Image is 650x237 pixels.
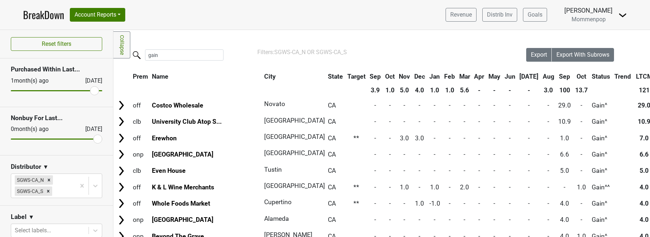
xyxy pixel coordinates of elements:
div: 1 month(s) ago [11,76,68,85]
span: [GEOGRAPHIC_DATA] [264,117,325,124]
a: BreakDown [23,7,64,22]
a: Collapse [113,31,130,58]
div: Filters: [257,48,506,57]
th: 5.6 [457,84,472,97]
span: - [449,216,451,223]
td: Gain^ [590,97,612,113]
th: State: activate to sort column ascending [326,70,345,83]
span: - [449,135,451,142]
th: Sep: activate to sort column ascending [557,70,573,83]
h3: Purchased Within Last... [11,66,102,73]
span: [GEOGRAPHIC_DATA] [264,133,325,140]
span: CA [328,102,336,109]
span: - [581,167,582,174]
span: Mommenpop [572,16,606,23]
span: 3.0 [400,135,409,142]
h3: Nonbuy For Last... [11,114,102,122]
th: Feb: activate to sort column ascending [442,70,457,83]
span: - [547,135,549,142]
span: - [547,102,549,109]
span: CA [328,118,336,125]
span: - [528,135,530,142]
div: [DATE] [79,125,102,133]
span: 5.0 [640,167,649,174]
span: - [419,102,420,109]
span: 4.0 [640,200,649,207]
span: Target [347,73,366,80]
a: Distrib Inv [482,8,517,22]
td: off [131,97,150,113]
span: Novato [264,100,285,107]
span: [GEOGRAPHIC_DATA] [264,149,325,157]
span: - [509,102,511,109]
img: Dropdown Menu [618,11,627,19]
span: CA [328,151,336,158]
span: - [478,102,480,109]
span: - [449,118,451,125]
a: University Club Atop S... [152,118,222,125]
span: 4.0 [640,184,649,191]
span: - [493,151,495,158]
span: 7.0 [640,135,649,142]
span: 1.0 [577,184,586,191]
span: - [493,216,495,223]
span: - [581,118,582,125]
a: Erewhon [152,135,177,142]
span: 1.0 [415,200,424,207]
span: 4.0 [560,216,569,223]
span: - [403,167,405,174]
span: - [493,102,495,109]
span: - [464,135,465,142]
a: Costco Wholesale [152,102,203,109]
span: - [419,167,420,174]
span: - [389,118,391,125]
th: 1.0 [428,84,442,97]
span: -1.0 [429,200,440,207]
span: SGWS-CA_N OR SGWS-CA_S [274,49,347,56]
span: - [403,151,405,158]
span: - [374,200,376,207]
span: - [493,135,495,142]
span: Trend [614,73,631,80]
span: - [434,102,435,109]
td: Gain^ [590,196,612,211]
span: 5.0 [560,167,569,174]
span: Prem [133,73,148,80]
span: - [478,118,480,125]
span: - [434,135,435,142]
span: - [403,216,405,223]
th: 1.0 [442,84,457,97]
th: 4.0 [412,84,427,97]
img: Arrow right [116,133,127,144]
span: - [464,118,465,125]
span: - [478,151,480,158]
span: 4.0 [560,200,569,207]
span: - [374,167,376,174]
span: Cupertino [264,198,292,206]
span: - [547,118,549,125]
td: clb [131,114,150,130]
span: - [374,184,376,191]
span: [GEOGRAPHIC_DATA] [264,182,325,189]
span: - [478,167,480,174]
td: off [131,130,150,146]
a: Even House [152,167,186,174]
th: Oct: activate to sort column ascending [573,70,590,83]
span: - [419,216,420,223]
td: Gain^^ [590,179,612,195]
span: 29.0 [558,102,571,109]
img: Arrow right [116,116,127,127]
span: Status [592,73,610,80]
a: K & L Wine Merchants [152,184,214,191]
span: - [434,118,435,125]
img: Arrow right [116,149,127,160]
th: Target: activate to sort column ascending [346,70,367,83]
img: Arrow right [116,198,127,209]
span: 10.9 [558,118,571,125]
span: - [509,216,511,223]
span: ▼ [43,163,49,171]
button: Export With Subrows [552,48,614,62]
span: - [509,200,511,207]
span: - [403,102,405,109]
span: - [374,118,376,125]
